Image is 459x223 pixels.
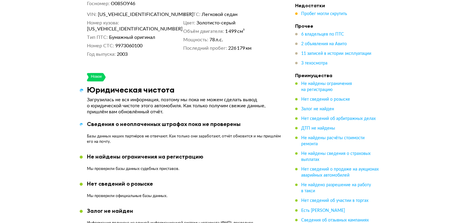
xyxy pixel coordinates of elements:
span: 11 записей в истории эксплуатации [301,52,371,56]
div: Новое [91,73,102,81]
span: [US_VEHICLE_IDENTIFICATION_NUMBER] [98,11,167,17]
dt: VIN [87,11,97,17]
h4: Прочее [295,23,380,29]
h3: Юридическая чистота [87,85,174,94]
dt: Объём двигателя [183,28,224,34]
dt: Госномер [87,1,110,7]
dt: Мощность [183,37,208,43]
div: Залог не найден [87,208,284,214]
span: Не найдены ограничения на регистрацию [301,82,352,92]
h4: Преимущества [295,72,380,78]
span: ДТП не найдены [301,126,335,130]
dt: Цвет [183,20,195,26]
span: Золотисто-серый [196,20,235,26]
span: Нет сведений об участии в торгах [301,199,368,203]
span: 226 179 км [228,45,251,51]
span: Есть [PERSON_NAME] [301,208,345,212]
span: 9973060100 [115,43,142,49]
span: Пробег могли скрутить [301,12,347,16]
span: Нет сведений о продаже на аукционах аварийных автомобилей [301,167,379,177]
span: Не найдено разрешение на работу в такси [301,183,371,193]
p: Мы проверили базы данных судебных приставов. [87,166,203,172]
span: Легковой седан [202,11,237,17]
span: Не найдены расчёты стоимости ремонта [301,136,365,146]
h4: Недостатки [295,2,380,8]
span: [US_VEHICLE_IDENTIFICATION_NUMBER] [87,26,156,32]
dt: Тип ПТС [87,34,108,40]
p: Загрузилась не вся информация, поэтому мы пока не можем сделать вывод о юридической чистоте этого... [87,97,277,115]
span: О085ОУ46 [111,1,135,6]
dt: Номер СТС [87,43,114,49]
span: Залог не найден [301,107,334,111]
span: 3 техосмотра [301,61,327,65]
span: 78 л.с. [209,37,223,43]
div: Сведения о неоплаченных штрафах пока не проверены [87,121,284,127]
span: 2003 [117,51,128,57]
p: Мы проверили официальные базы данных. [87,193,167,199]
span: Бумажный оригинал [109,34,155,40]
dt: Тип ТС [183,11,200,17]
span: 6 владельцев по ПТС [301,32,344,36]
span: Нет сведений об арбитражных делах [301,117,376,121]
dt: Последний пробег [183,45,227,51]
dt: Год выпуска [87,51,116,57]
span: Не найдены сведения о страховых выплатах [301,152,371,162]
span: 1 499 см³ [225,28,245,34]
span: Нет сведений о розыске [301,97,350,102]
span: 2 объявления на Авито [301,42,347,46]
p: Базы данных наших партнёров не отвечают. Как только они заработают, отчёт обновится и мы пришлём ... [87,134,284,145]
dt: Номер кузова [87,20,119,26]
div: Не найдены ограничения на регистрацию [87,153,203,160]
div: Нет сведений о розыске [87,181,167,187]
